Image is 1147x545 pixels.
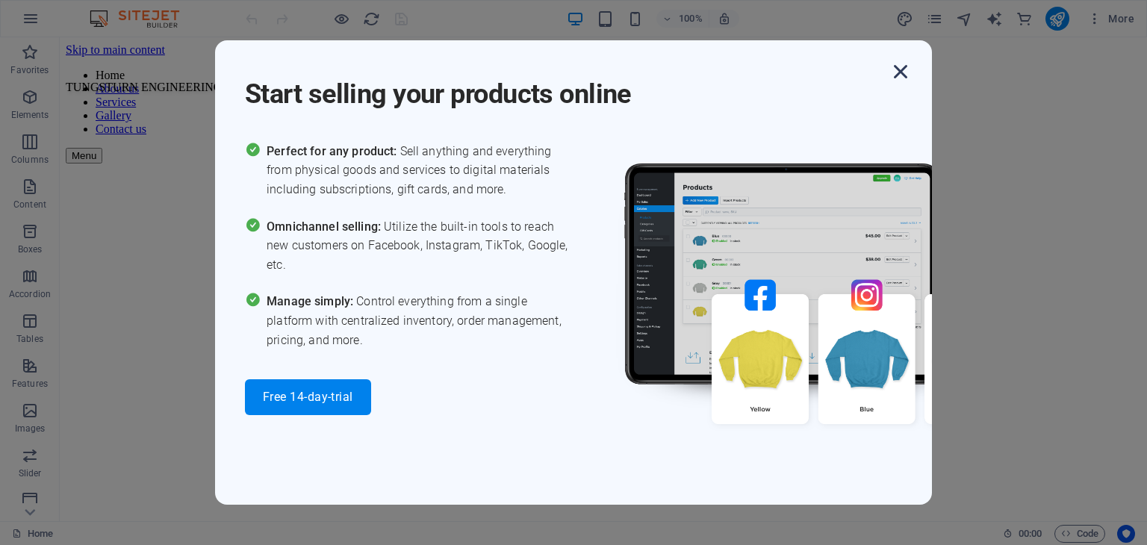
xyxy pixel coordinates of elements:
span: Perfect for any product: [267,144,400,158]
button: Free 14-day-trial [245,379,371,415]
h1: Start selling your products online [245,58,887,112]
span: Manage simply: [267,294,356,308]
span: Sell anything and everything from physical goods and services to digital materials including subs... [267,142,573,199]
span: Control everything from a single platform with centralized inventory, order management, pricing, ... [267,292,573,349]
a: Skip to main content [6,6,105,19]
span: Utilize the built-in tools to reach new customers on Facebook, Instagram, TikTok, Google, etc. [267,217,573,275]
span: Omnichannel selling: [267,219,384,234]
img: promo_image.png [600,142,1048,468]
span: Free 14-day-trial [263,391,353,403]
